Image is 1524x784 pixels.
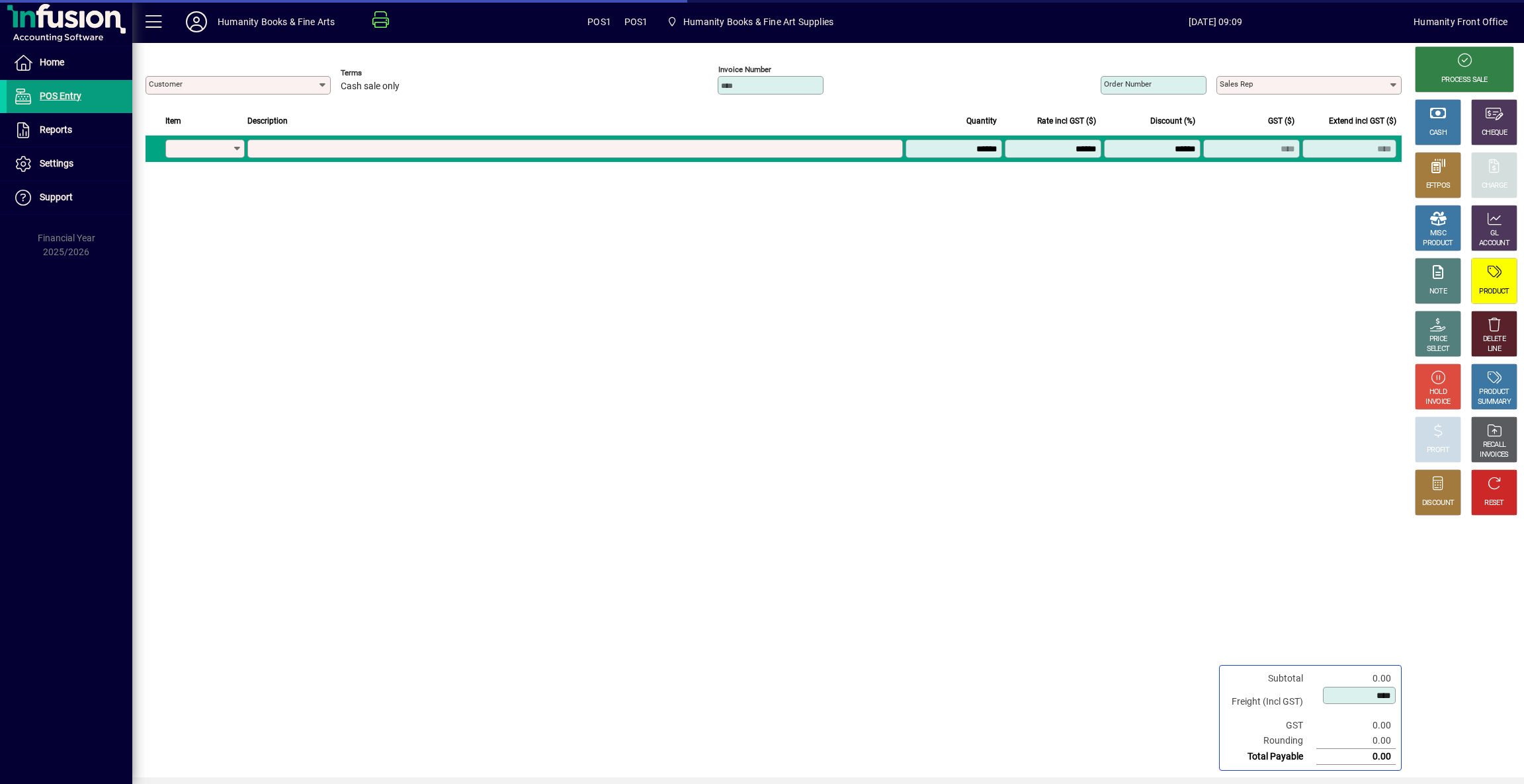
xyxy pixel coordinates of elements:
[1429,287,1447,297] div: NOTE
[1483,440,1506,450] div: RECALL
[7,181,132,214] a: Support
[661,10,839,34] span: Humanity Books & Fine Art Supplies
[1483,334,1505,344] div: DELETE
[1427,344,1450,354] div: SELECT
[1482,128,1507,138] div: CHEQUE
[1268,114,1294,128] span: GST ($)
[1478,397,1511,407] div: SUMMARY
[683,11,833,32] span: Humanity Books & Fine Art Supplies
[341,69,420,77] span: Terms
[1225,686,1316,718] td: Freight (Incl GST)
[1425,397,1450,407] div: INVOICE
[149,79,183,89] mat-label: Customer
[1316,733,1396,749] td: 0.00
[1329,114,1396,128] span: Extend incl GST ($)
[1479,387,1509,397] div: PRODUCT
[1414,11,1507,32] div: Humanity Front Office
[7,114,132,147] a: Reports
[1037,114,1096,128] span: Rate incl GST ($)
[966,114,997,128] span: Quantity
[1429,128,1447,138] div: CASH
[1225,671,1316,686] td: Subtotal
[1480,450,1508,460] div: INVOICES
[40,158,73,169] span: Settings
[1017,11,1414,32] span: [DATE] 09:09
[341,81,400,92] span: Cash sale only
[40,91,81,101] span: POS Entry
[1427,446,1449,455] div: PROFIT
[587,11,611,32] span: POS1
[1479,287,1509,297] div: PRODUCT
[1422,498,1454,508] div: DISCOUNT
[1484,498,1504,508] div: RESET
[165,114,181,128] span: Item
[1220,79,1253,89] mat-label: Sales rep
[40,57,64,67] span: Home
[1423,239,1453,249] div: PRODUCT
[1225,718,1316,733] td: GST
[1426,181,1451,191] div: EFTPOS
[1429,387,1447,397] div: HOLD
[1429,334,1447,344] div: PRICE
[1316,749,1396,765] td: 0.00
[1104,79,1152,89] mat-label: Order number
[1479,239,1509,249] div: ACCOUNT
[1316,671,1396,686] td: 0.00
[718,65,771,74] mat-label: Invoice number
[175,10,218,34] button: Profile
[40,192,73,202] span: Support
[40,124,72,135] span: Reports
[1490,229,1499,239] div: GL
[7,147,132,180] a: Settings
[624,11,648,32] span: POS1
[1225,733,1316,749] td: Rounding
[1225,749,1316,765] td: Total Payable
[247,114,288,128] span: Description
[218,11,335,32] div: Humanity Books & Fine Arts
[7,46,132,79] a: Home
[1150,114,1195,128] span: Discount (%)
[1482,181,1507,191] div: CHARGE
[1488,344,1501,354] div: LINE
[1430,229,1446,239] div: MISC
[1441,75,1488,85] div: PROCESS SALE
[1316,718,1396,733] td: 0.00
